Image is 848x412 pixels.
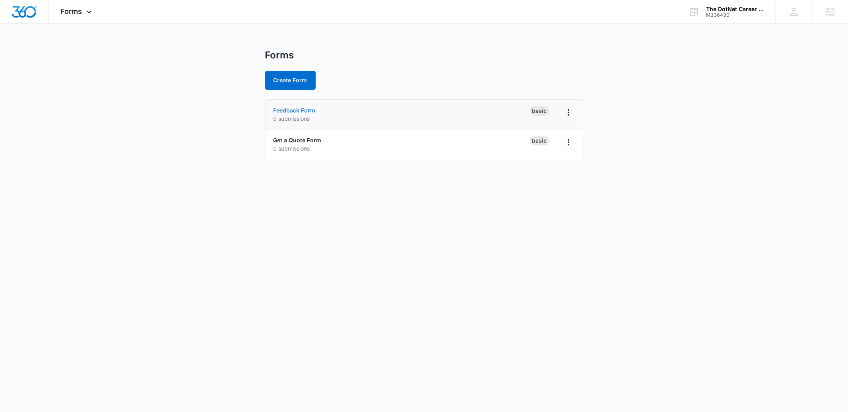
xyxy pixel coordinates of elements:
p: 0 submissions [274,144,530,153]
button: Overflow Menu [562,136,575,149]
div: Basic [530,136,549,145]
p: 0 submissions [274,114,530,123]
div: Basic [530,106,549,116]
h1: Forms [265,49,294,61]
a: Feedback Form [274,107,316,114]
a: Get a Quote Form [274,137,322,143]
div: account id [706,12,764,18]
div: account name [706,6,764,12]
button: Overflow Menu [562,106,575,119]
button: Create Form [265,71,316,90]
span: Forms [61,7,82,15]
